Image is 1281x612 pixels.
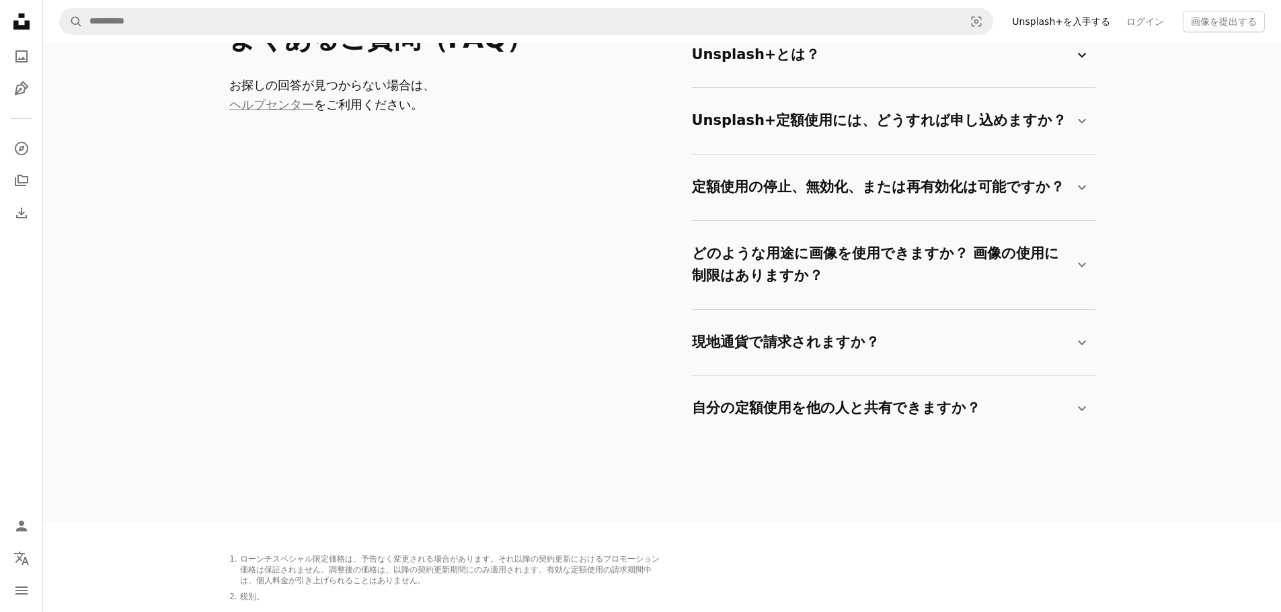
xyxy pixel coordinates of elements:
[8,135,35,162] a: 探す
[240,592,662,603] li: 税別。
[8,577,35,604] button: メニュー
[240,554,662,586] li: ローンチスペシャル限定価格は、予告なく変更される場合があります。それ以降の契約更新におけるプロモーション価格は保証されません。調整後の価格は、以降の契約更新期間にのみ適用されます。有効な定額使用...
[8,75,35,102] a: イラスト
[229,76,676,115] p: お探しの回答が見つからない場合は、 をご利用ください。
[692,99,1090,143] summary: Unsplash+定額使用には、どうすれば申し込めますか？
[8,513,35,539] a: ログイン / 登録する
[1004,11,1118,32] a: Unsplash+を入手する
[692,33,1090,77] summary: Unsplash+とは？
[960,9,993,34] button: ビジュアル検索
[1118,11,1172,32] a: ログイン
[8,43,35,70] a: 写真
[8,545,35,572] button: 言語
[692,386,1090,431] summary: 自分の定額使用を他の人と共有できますか？
[1183,11,1265,32] button: 画像を提出する
[59,8,993,35] form: サイト内でビジュアルを探す
[692,165,1090,210] summary: 定額使用の停止、無効化、または再有効化は可能ですか？
[8,200,35,226] a: ダウンロード履歴
[692,320,1090,365] summary: 現地通貨で請求されますか？
[229,97,314,112] a: ヘルプセンター
[692,232,1090,298] summary: どのような用途に画像を使用できますか？ 画像の使用に制限はありますか？
[60,9,83,34] button: Unsplashで検索する
[8,167,35,194] a: コレクション
[8,8,35,38] a: ホーム — Unsplash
